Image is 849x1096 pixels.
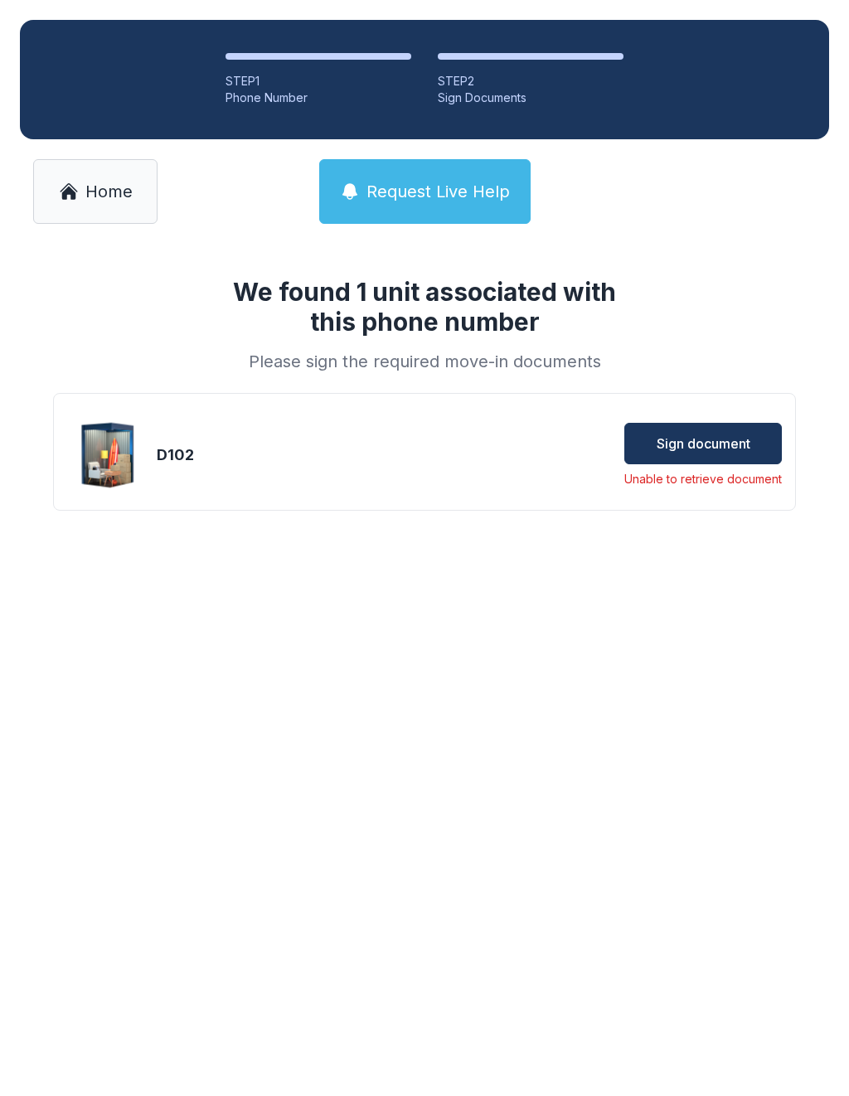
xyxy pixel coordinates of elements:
[212,277,637,337] h1: We found 1 unit associated with this phone number
[226,90,411,106] div: Phone Number
[624,471,782,487] div: Unable to retrieve document
[657,434,750,453] span: Sign document
[157,444,440,467] div: D102
[85,180,133,203] span: Home
[438,73,623,90] div: STEP 2
[366,180,510,203] span: Request Live Help
[212,350,637,373] div: Please sign the required move-in documents
[438,90,623,106] div: Sign Documents
[226,73,411,90] div: STEP 1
